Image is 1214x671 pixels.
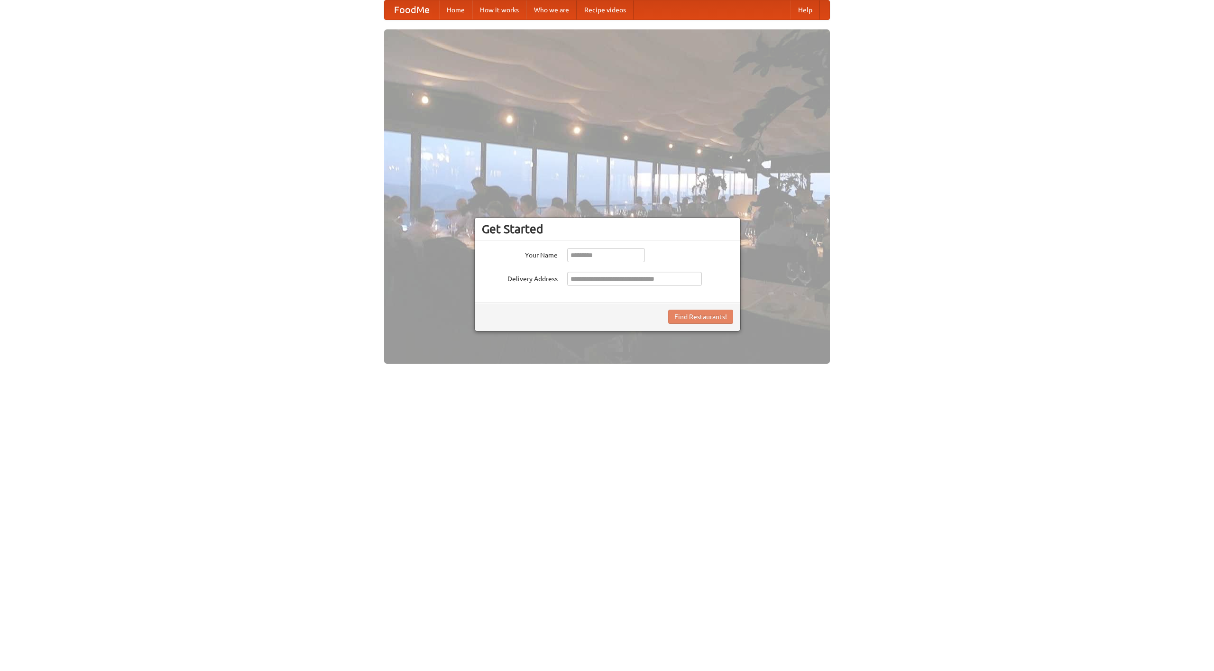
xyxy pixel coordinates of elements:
label: Your Name [482,248,558,260]
a: Who we are [526,0,577,19]
a: Home [439,0,472,19]
a: Help [791,0,820,19]
a: How it works [472,0,526,19]
button: Find Restaurants! [668,310,733,324]
label: Delivery Address [482,272,558,284]
a: FoodMe [385,0,439,19]
a: Recipe videos [577,0,634,19]
h3: Get Started [482,222,733,236]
